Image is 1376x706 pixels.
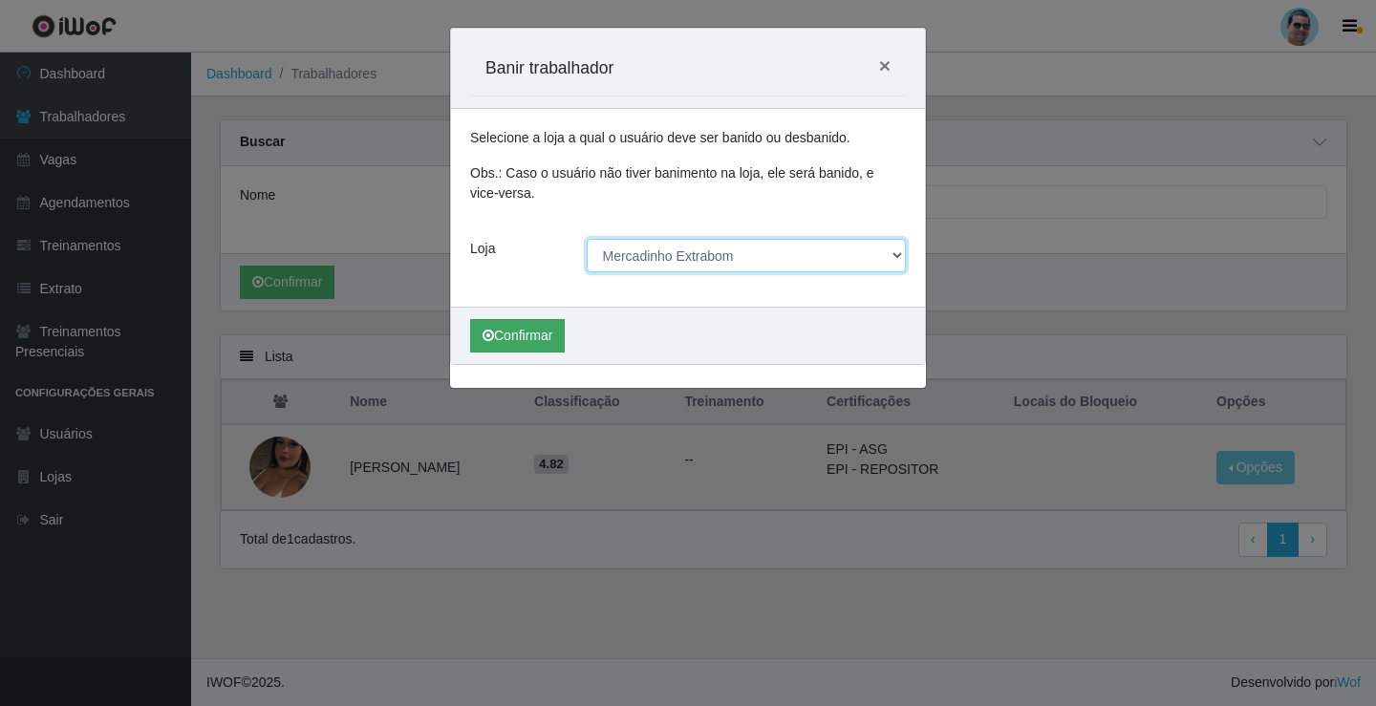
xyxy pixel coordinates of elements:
p: Obs.: Caso o usuário não tiver banimento na loja, ele será banido, e vice-versa. [470,163,906,203]
button: Close [864,40,906,91]
h5: Banir trabalhador [485,55,613,80]
span: × [879,54,891,76]
label: Loja [470,239,495,259]
button: Confirmar [470,319,565,353]
p: Selecione a loja a qual o usuário deve ser banido ou desbanido. [470,128,906,148]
